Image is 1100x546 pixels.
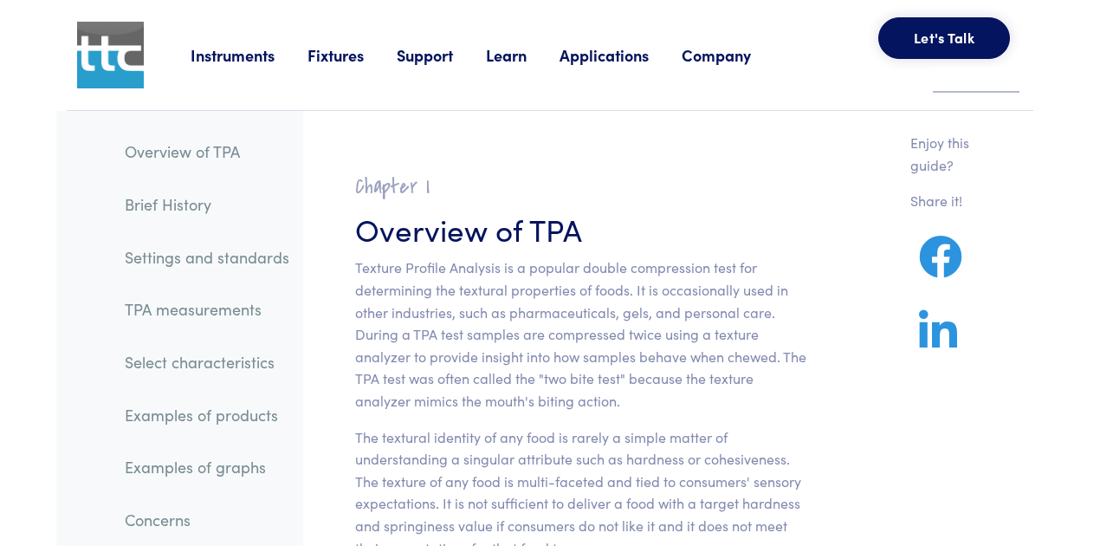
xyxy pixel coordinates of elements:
a: Company [682,44,784,66]
p: Enjoy this guide? [910,132,992,176]
button: Let's Talk [878,17,1010,59]
a: TPA measurements [111,289,303,329]
a: Examples of products [111,395,303,435]
a: Concerns [111,500,303,540]
a: Overview of TPA [111,132,303,172]
a: Share on LinkedIn [910,330,966,352]
a: Fixtures [307,44,397,66]
p: Share it! [910,190,992,212]
h3: Overview of TPA [355,207,806,250]
a: Brief History [111,185,303,224]
a: Learn [486,44,560,66]
a: Instruments [191,44,307,66]
a: Settings and standards [111,237,303,277]
h2: Chapter I [355,173,806,200]
a: Support [397,44,486,66]
img: ttc_logo_1x1_v1.0.png [77,22,144,88]
a: Select characteristics [111,342,303,382]
p: Texture Profile Analysis is a popular double compression test for determining the textural proper... [355,257,806,412]
a: Applications [560,44,682,66]
a: Examples of graphs [111,447,303,487]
